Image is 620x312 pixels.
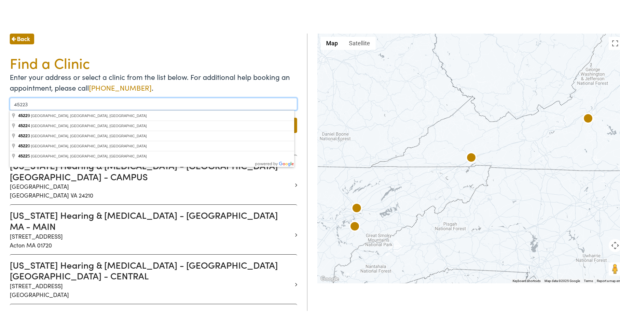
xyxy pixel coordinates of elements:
button: Keyboard shortcuts [513,277,541,282]
button: Show satellite imagery [343,36,376,49]
span: 4522 [18,112,28,117]
input: Enter a location [10,97,297,109]
span: Map data ©2025 Google [544,278,580,281]
p: [STREET_ADDRESS] [GEOGRAPHIC_DATA] [10,280,292,298]
a: [US_STATE] Hearing & [MEDICAL_DATA] - [GEOGRAPHIC_DATA] [GEOGRAPHIC_DATA] - CENTRAL [STREET_ADDRE... [10,258,292,298]
h3: [US_STATE] Hearing & [MEDICAL_DATA] - [GEOGRAPHIC_DATA] [GEOGRAPHIC_DATA] - CENTRAL [10,258,292,280]
a: Back [10,32,34,43]
span: [GEOGRAPHIC_DATA], [GEOGRAPHIC_DATA], [GEOGRAPHIC_DATA] [31,123,147,126]
span: 4 [18,122,31,127]
span: 9 [18,112,31,117]
span: [GEOGRAPHIC_DATA], [GEOGRAPHIC_DATA], [GEOGRAPHIC_DATA] [31,112,147,116]
h3: [US_STATE] Hearing & [MEDICAL_DATA] - [GEOGRAPHIC_DATA] MA - MAIN [10,208,292,230]
span: [GEOGRAPHIC_DATA], [GEOGRAPHIC_DATA], [GEOGRAPHIC_DATA] [31,153,147,157]
button: Show street map [321,36,343,49]
span: 4522 [18,152,28,157]
span: 0 [18,142,31,147]
span: [GEOGRAPHIC_DATA], [GEOGRAPHIC_DATA], [GEOGRAPHIC_DATA] [31,143,147,147]
a: [US_STATE] Hearing & [MEDICAL_DATA] - [GEOGRAPHIC_DATA] [GEOGRAPHIC_DATA] - CAMPUS [GEOGRAPHIC_DA... [10,159,292,198]
span: [GEOGRAPHIC_DATA], [GEOGRAPHIC_DATA], [GEOGRAPHIC_DATA] [31,133,147,137]
a: [US_STATE] Hearing & [MEDICAL_DATA] - [GEOGRAPHIC_DATA] MA - MAIN [STREET_ADDRESS]Acton MA 01720 [10,208,292,248]
a: [PHONE_NUMBER] [89,81,152,91]
h1: Find a Clinic [10,53,297,70]
p: [GEOGRAPHIC_DATA] [GEOGRAPHIC_DATA] VA 24210 [10,181,292,198]
span: 4522 [18,142,28,147]
span: Back [17,33,30,42]
span: 4522 [18,122,28,127]
p: Enter your address or select a clinic from the list below. For additional help booking an appoint... [10,70,297,92]
a: Open this area in Google Maps (opens a new window) [319,274,340,282]
span: 5 [18,152,31,157]
span: 4522 [18,132,28,137]
a: Terms [584,278,593,281]
span: 3 [18,132,31,137]
img: Google [319,274,340,282]
p: [STREET_ADDRESS] Acton MA 01720 [10,230,292,248]
h3: [US_STATE] Hearing & [MEDICAL_DATA] - [GEOGRAPHIC_DATA] [GEOGRAPHIC_DATA] - CAMPUS [10,159,292,181]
